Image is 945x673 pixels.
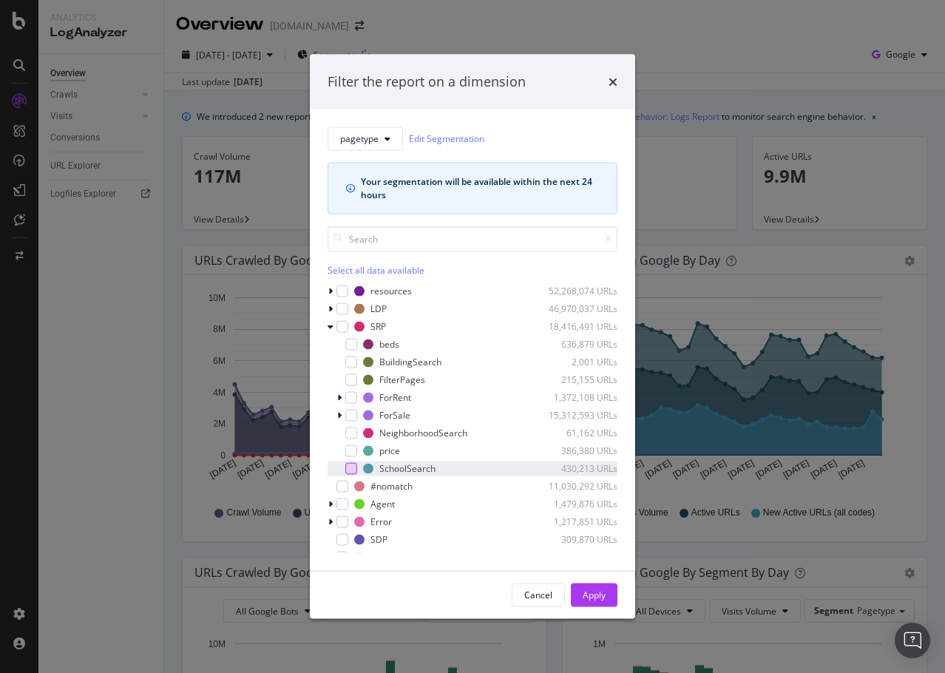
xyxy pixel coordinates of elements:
div: 309,870 URLs [545,533,617,546]
a: Edit Segmentation [409,131,484,146]
div: modal [310,55,635,619]
div: 52,268,074 URLs [545,285,617,297]
div: 386,380 URLs [545,444,617,457]
div: Agent [370,498,395,510]
button: Apply [571,583,617,606]
div: 46,970,037 URLs [545,302,617,315]
div: ForSale [379,409,410,422]
div: 15,312,593 URLs [545,409,617,422]
div: info banner [328,162,617,214]
div: 1,372,108 URLs [545,391,617,404]
div: 1,217,851 URLs [545,515,617,528]
input: Search [328,226,617,251]
div: #nomatch [370,480,413,493]
button: pagetype [328,126,403,150]
div: 11,030,292 URLs [545,480,617,493]
div: NeighborhoodSearch [379,427,467,439]
div: LDP [370,302,387,315]
div: beds [379,338,399,351]
div: Error [370,515,392,528]
div: FilterPages [379,373,425,386]
button: Cancel [512,583,565,606]
div: 1,479,876 URLs [545,498,617,510]
div: 117,460 URLs [545,551,617,564]
div: resources [370,285,412,297]
div: Cancel [524,589,552,601]
div: SRP [370,320,386,333]
div: SDP [370,533,387,546]
div: 18,416,491 URLs [545,320,617,333]
div: 2,001 URLs [545,356,617,368]
div: price [379,444,400,457]
div: BuildingSearch [379,356,441,368]
div: times [609,72,617,92]
div: Filter the report on a dimension [328,72,526,92]
div: ForRent [379,391,411,404]
div: 215,155 URLs [545,373,617,386]
span: pagetype [340,132,379,145]
div: SchoolSearch [379,462,436,475]
div: Legacy [370,551,399,564]
div: 636,879 URLs [545,338,617,351]
div: Select all data available [328,263,617,276]
div: 61,162 URLs [545,427,617,439]
div: 430,213 URLs [545,462,617,475]
div: Open Intercom Messenger [895,623,930,658]
div: Apply [583,589,606,601]
div: Your segmentation will be available within the next 24 hours [361,175,599,201]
